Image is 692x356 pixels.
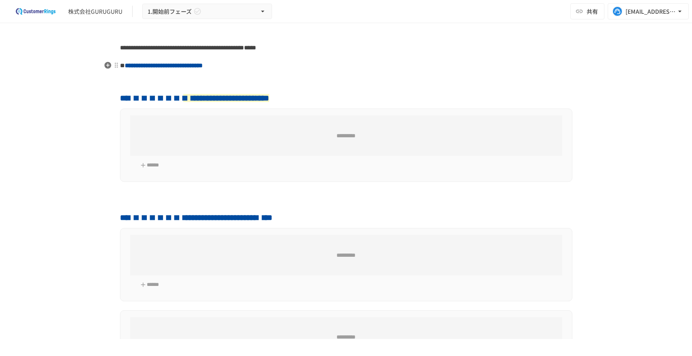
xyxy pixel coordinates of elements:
div: 株式会社GURUGURU [68,7,122,16]
button: 1.開始前フェーズ [142,4,272,19]
span: 1.開始前フェーズ [148,6,192,17]
div: [EMAIL_ADDRESS][DOMAIN_NAME] [626,6,676,17]
button: 共有 [570,3,604,19]
img: 2eEvPB0nRDFhy0583kMjGN2Zv6C2P7ZKCFl8C3CzR0M [10,5,62,18]
button: [EMAIL_ADDRESS][DOMAIN_NAME] [608,3,689,19]
span: 共有 [587,7,598,16]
